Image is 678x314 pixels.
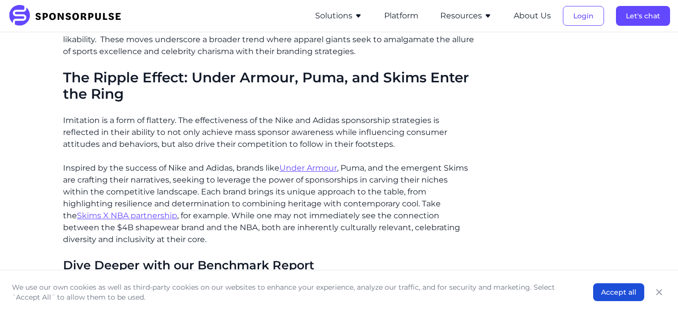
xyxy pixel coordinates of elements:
a: Login [563,11,604,20]
a: Skims X NBA partnership [77,211,177,220]
button: Solutions [315,10,362,22]
p: Imitation is a form of flattery. The effectiveness of the Nike and Adidas sponsorship strategies ... [63,115,475,150]
a: About Us [514,11,551,20]
h2: The Ripple Effect: Under Armour, Puma, and Skims Enter the Ring [63,69,475,103]
a: Let's chat [616,11,670,20]
button: Platform [384,10,418,22]
button: Let's chat [616,6,670,26]
a: Platform [384,11,418,20]
p: Inspired by the success of Nike and Adidas, brands like , Puma, and the emergent Skims are crafti... [63,162,475,246]
button: Login [563,6,604,26]
button: Resources [440,10,492,22]
img: SponsorPulse [8,5,129,27]
a: Under Armour [279,163,337,173]
h3: Dive Deeper with our Benchmark Report [63,257,475,273]
button: About Us [514,10,551,22]
button: Accept all [593,283,644,301]
p: We use our own cookies as well as third-party cookies on our websites to enhance your experience,... [12,282,573,302]
iframe: Chat Widget [628,266,678,314]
